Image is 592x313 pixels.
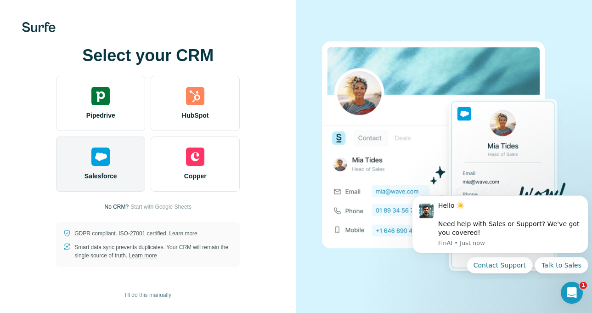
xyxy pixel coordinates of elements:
[86,111,115,120] span: Pipedrive
[125,291,171,299] span: I’ll do this manually
[561,282,583,304] iframe: Intercom live chat
[186,87,204,105] img: hubspot's logo
[22,22,56,32] img: Surfe's logo
[74,243,232,260] p: Smart data sync prevents duplicates. Your CRM will remain the single source of truth.
[105,203,129,211] p: No CRM?
[184,171,207,181] span: Copper
[322,27,567,286] img: SALESFORCE image
[118,288,178,302] button: I’ll do this manually
[130,203,192,211] button: Start with Google Sheets
[186,148,204,166] img: copper's logo
[56,46,240,65] h1: Select your CRM
[169,230,197,237] a: Learn more
[408,187,592,279] iframe: Intercom notifications message
[91,87,110,105] img: pipedrive's logo
[74,229,197,238] p: GDPR compliant. ISO-27001 certified.
[85,171,117,181] span: Salesforce
[91,148,110,166] img: salesforce's logo
[129,252,157,259] a: Learn more
[580,282,587,289] span: 1
[182,111,209,120] span: HubSpot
